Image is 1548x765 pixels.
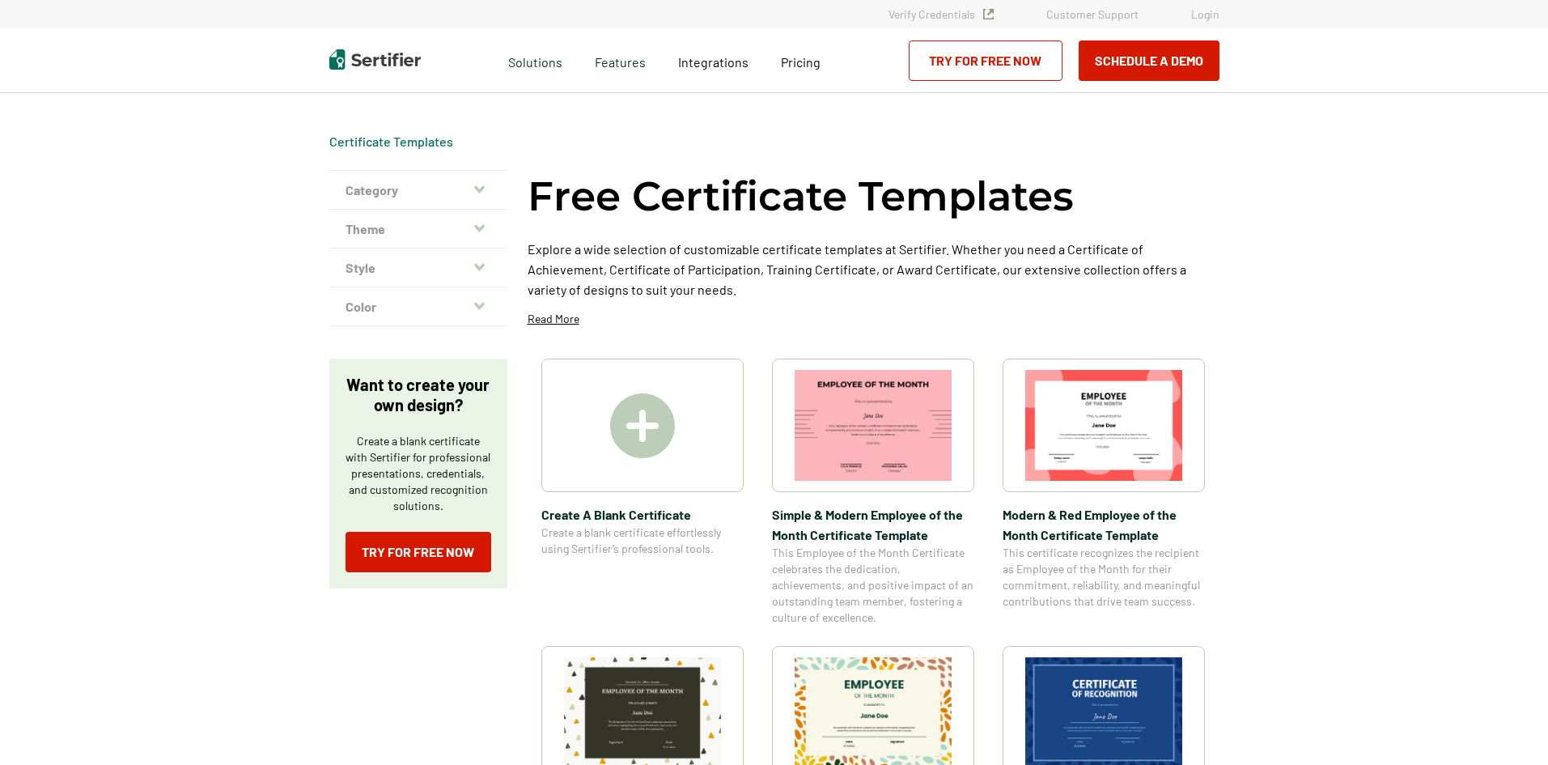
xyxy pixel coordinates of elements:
[329,134,453,150] span: Certificate Templates
[795,370,952,481] img: Simple & Modern Employee of the Month Certificate Template
[528,239,1219,300] p: Explore a wide selection of customizable certificate templates at Sertifier. Whether you need a C...
[678,50,749,70] a: Integrations
[909,40,1062,81] a: Try for Free Now
[1003,504,1205,545] span: Modern & Red Employee of the Month Certificate Template
[508,50,562,70] span: Solutions
[528,170,1074,223] h1: Free Certificate Templates
[329,134,453,149] a: Certificate Templates
[678,54,749,70] span: Integrations
[1025,370,1182,481] img: Modern & Red Employee of the Month Certificate Template
[772,545,974,626] span: This Employee of the Month Certificate celebrates the dedication, achievements, and positive impa...
[346,532,491,572] a: Try for Free Now
[329,287,507,326] button: Color
[1003,359,1205,626] a: Modern & Red Employee of the Month Certificate TemplateModern & Red Employee of the Month Certifi...
[329,171,507,210] button: Category
[528,311,579,327] p: Read More
[772,359,974,626] a: Simple & Modern Employee of the Month Certificate TemplateSimple & Modern Employee of the Month C...
[781,54,821,70] span: Pricing
[346,375,491,415] p: Want to create your own design?
[781,50,821,70] a: Pricing
[329,210,507,249] button: Theme
[772,504,974,545] span: Simple & Modern Employee of the Month Certificate Template
[983,9,994,19] img: Verified
[541,525,744,557] span: Create a blank certificate effortlessly using Sertifier’s professional tools.
[610,393,675,458] img: Create A Blank Certificate
[1046,7,1139,21] a: Customer Support
[1191,7,1219,21] a: Login
[1003,545,1205,610] span: This certificate recognizes the recipient as Employee of the Month for their commitment, reliabil...
[595,50,646,70] span: Features
[346,433,491,514] p: Create a blank certificate with Sertifier for professional presentations, credentials, and custom...
[329,134,453,150] div: Breadcrumb
[541,504,744,525] span: Create A Blank Certificate
[329,49,421,70] img: Sertifier | Digital Credentialing Platform
[889,7,994,21] a: Verify Credentials
[329,249,507,287] button: Style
